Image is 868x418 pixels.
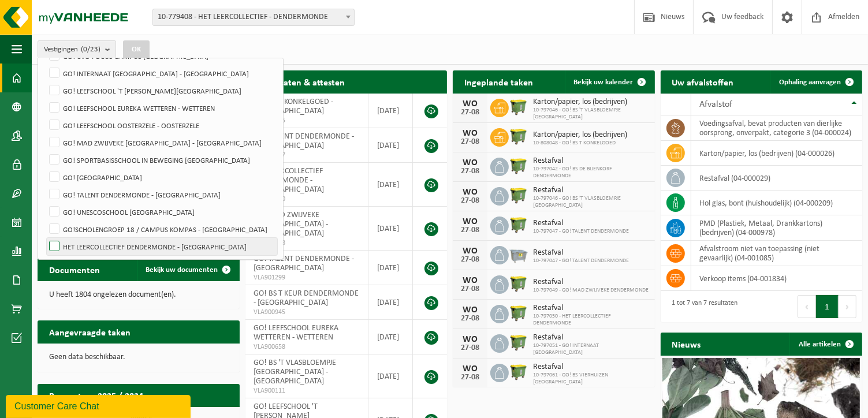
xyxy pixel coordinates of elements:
[254,342,360,352] span: VLA900658
[533,166,649,180] span: 10-797042 - GO! BS DE BIJENKORF DENDERMONDE
[453,70,545,93] h2: Ingeplande taken
[146,266,218,274] span: Bekijk uw documenten
[533,248,629,257] span: Restafval
[459,188,482,197] div: WO
[368,285,413,320] td: [DATE]
[533,257,629,264] span: 10-797047 - GO! TALENT DENDERMONDE
[459,285,482,293] div: 27-08
[533,304,649,313] span: Restafval
[574,79,634,86] span: Bekijk uw kalender
[459,305,482,315] div: WO
[691,215,863,241] td: PMD (Plastiek, Metaal, Drankkartons) (bedrijven) (04-000978)
[123,40,150,59] button: OK
[533,313,649,327] span: 10-797050 - HET LEERCOLLECTIEF DENDERMONDE
[47,169,277,186] label: GO! [GEOGRAPHIC_DATA]
[245,70,357,93] h2: Certificaten & attesten
[49,353,228,361] p: Geen data beschikbaar.
[459,197,482,205] div: 27-08
[509,244,528,264] img: WB-2500-GAL-GY-01
[700,100,733,109] span: Afvalstof
[533,140,627,147] span: 10-808048 - GO! BS T KONKELGOED
[49,291,228,299] p: U heeft 1804 ongelezen document(en).
[38,320,142,343] h2: Aangevraagde taken
[459,315,482,323] div: 27-08
[565,70,654,94] a: Bekijk uw kalender
[47,221,277,238] label: GO!SCHOLENGROEP 18 / CAMPUS KOMPAS - [GEOGRAPHIC_DATA]
[533,195,649,209] span: 10-797046 - GO! BS 'T VLASBLOEMPJE [GEOGRAPHIC_DATA]
[533,130,627,140] span: Karton/papier, los (bedrijven)
[254,386,360,395] span: VLA900111
[44,41,100,58] span: Vestigingen
[254,195,360,204] span: VLA901300
[533,228,629,235] span: 10-797047 - GO! TALENT DENDERMONDE
[509,156,528,176] img: WB-1100-HPE-GN-50
[459,256,482,264] div: 27-08
[509,126,528,146] img: WB-1100-HPE-GN-51
[47,65,277,82] label: GO! INTERNAAT [GEOGRAPHIC_DATA] - [GEOGRAPHIC_DATA]
[779,79,841,86] span: Ophaling aanvragen
[459,335,482,344] div: WO
[459,226,482,234] div: 27-08
[153,9,354,25] span: 10-779408 - HET LEERCOLLECTIEF - DENDERMONDE
[459,99,482,109] div: WO
[533,186,649,195] span: Restafval
[254,151,360,160] span: VLA901297
[509,362,528,382] img: WB-1100-HPE-GN-51
[368,320,413,354] td: [DATE]
[533,363,649,372] span: Restafval
[839,295,856,318] button: Next
[152,9,355,26] span: 10-779408 - HET LEERCOLLECTIEF - DENDERMONDE
[47,186,277,203] label: GO! TALENT DENDERMONDE - [GEOGRAPHIC_DATA]
[368,94,413,128] td: [DATE]
[81,46,100,53] count: (0/23)
[368,207,413,251] td: [DATE]
[691,141,863,166] td: karton/papier, los (bedrijven) (04-000026)
[459,344,482,352] div: 27-08
[47,134,277,151] label: GO! MAD ZWIJVEKE [GEOGRAPHIC_DATA] - [GEOGRAPHIC_DATA]
[368,163,413,207] td: [DATE]
[47,203,277,221] label: GO! UNESCOSCHOOL [GEOGRAPHIC_DATA]
[254,255,355,273] span: GO! TALENT DENDERMONDE - [GEOGRAPHIC_DATA]
[254,132,355,150] span: GO! TALENT DENDERMONDE - [GEOGRAPHIC_DATA]
[691,166,863,191] td: restafval (04-000029)
[47,151,277,169] label: GO! SPORTBASISSCHOOL IN BEWEGING [GEOGRAPHIC_DATA]
[459,158,482,167] div: WO
[691,115,863,141] td: voedingsafval, bevat producten van dierlijke oorsprong, onverpakt, categorie 3 (04-000024)
[254,167,325,194] span: HET LEERCOLLECTIEF DENDERMONDE - [GEOGRAPHIC_DATA]
[533,219,629,228] span: Restafval
[661,70,746,93] h2: Uw afvalstoffen
[47,99,277,117] label: GO! LEEFSCHOOL EUREKA WETTEREN - WETTEREN
[509,185,528,205] img: WB-1100-HPE-GN-51
[459,247,482,256] div: WO
[254,211,329,238] span: GO! MAD ZWIJVEKE [GEOGRAPHIC_DATA] - [GEOGRAPHIC_DATA]
[459,167,482,176] div: 27-08
[533,107,649,121] span: 10-797046 - GO! BS 'T VLASBLOEMPJE [GEOGRAPHIC_DATA]
[533,278,649,287] span: Restafval
[509,215,528,234] img: WB-1100-HPE-GN-50
[38,258,111,281] h2: Documenten
[254,359,337,386] span: GO! BS 'T VLASBLOEMPJE [GEOGRAPHIC_DATA] - [GEOGRAPHIC_DATA]
[533,333,649,342] span: Restafval
[459,217,482,226] div: WO
[816,295,839,318] button: 1
[6,393,193,418] iframe: chat widget
[254,289,359,307] span: GO! BS T KEUR DENDERMONDE - [GEOGRAPHIC_DATA]
[459,364,482,374] div: WO
[47,82,277,99] label: GO! LEEFSCHOOL 'T [PERSON_NAME][GEOGRAPHIC_DATA]
[254,98,334,115] span: GO! BS T KONKELGOED - [GEOGRAPHIC_DATA]
[770,70,861,94] a: Ophaling aanvragen
[533,372,649,386] span: 10-797061 - GO! BS VIERHUIZEN [GEOGRAPHIC_DATA]
[459,109,482,117] div: 27-08
[254,238,360,248] span: VLA901298
[666,294,738,319] div: 1 tot 7 van 7 resultaten
[368,128,413,163] td: [DATE]
[47,238,277,255] label: HET LEERCOLLECTIEF DENDERMONDE - [GEOGRAPHIC_DATA]
[509,333,528,352] img: WB-1100-HPE-GN-51
[533,98,649,107] span: Karton/papier, los (bedrijven)
[38,384,155,406] h2: Rapportage 2025 / 2024
[509,303,528,323] img: WB-1100-HPE-GN-51
[509,274,528,293] img: WB-1100-HPE-GN-51
[509,97,528,117] img: WB-1100-HPE-GN-50
[254,273,360,282] span: VLA901299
